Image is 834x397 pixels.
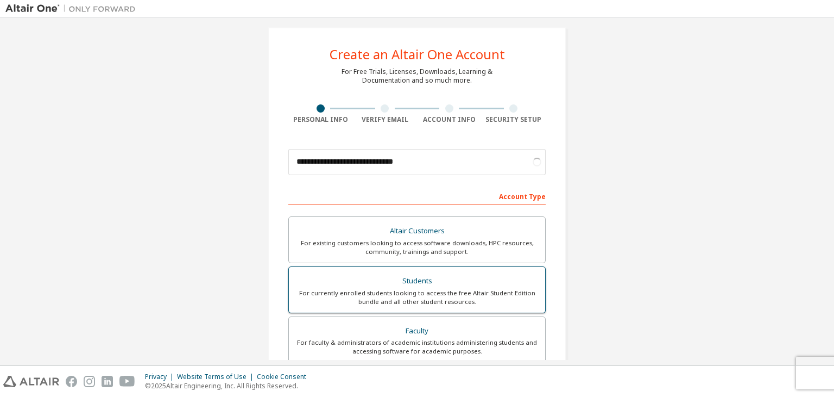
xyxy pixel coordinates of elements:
div: Faculty [295,324,539,339]
div: Cookie Consent [257,373,313,381]
div: Students [295,274,539,289]
img: instagram.svg [84,376,95,387]
div: Website Terms of Use [177,373,257,381]
div: For Free Trials, Licenses, Downloads, Learning & Documentation and so much more. [342,67,492,85]
div: Verify Email [353,115,418,124]
img: altair_logo.svg [3,376,59,387]
div: For existing customers looking to access software downloads, HPC resources, community, trainings ... [295,239,539,256]
div: Account Type [288,187,546,204]
img: linkedin.svg [102,376,113,387]
img: Altair One [5,3,141,14]
img: youtube.svg [119,376,135,387]
div: Create an Altair One Account [330,48,505,61]
div: For faculty & administrators of academic institutions administering students and accessing softwa... [295,338,539,356]
p: © 2025 Altair Engineering, Inc. All Rights Reserved. [145,381,313,390]
div: Altair Customers [295,224,539,239]
div: For currently enrolled students looking to access the free Altair Student Edition bundle and all ... [295,289,539,306]
div: Privacy [145,373,177,381]
div: Security Setup [482,115,546,124]
div: Personal Info [288,115,353,124]
img: facebook.svg [66,376,77,387]
div: Account Info [417,115,482,124]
